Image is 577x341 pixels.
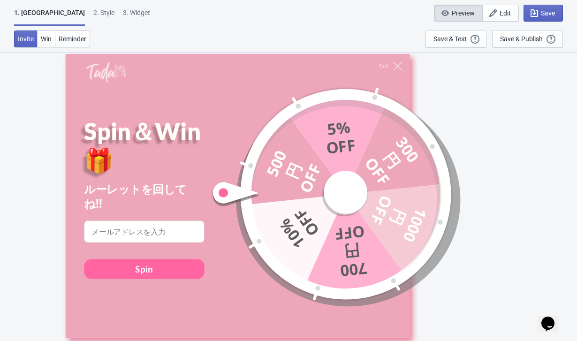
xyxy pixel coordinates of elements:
[93,8,114,24] div: 2 . Style
[18,35,34,43] span: Invite
[14,30,38,47] button: Invite
[86,62,126,83] img: Tada Shopify App - Exit Intent, Spin to Win Popups, Newsletter Discount Gift Game
[452,9,475,17] span: Preview
[41,35,52,43] span: Win
[84,220,204,242] input: メールアドレスを入力
[84,117,228,174] div: Spin＆Win🎁
[492,30,563,48] button: Save & Publish
[123,8,150,24] div: 3. Widget
[433,35,467,43] div: Save & Test
[500,9,511,17] span: Edit
[379,63,389,69] div: Quit
[500,35,543,43] div: Save & Publish
[37,30,55,47] button: Win
[55,30,90,47] button: Reminder
[84,182,204,212] div: ルーレットを回してね!!
[482,5,519,22] button: Edit
[538,303,568,332] iframe: chat widget
[434,5,483,22] button: Preview
[86,62,126,84] a: Tada Shopify App - Exit Intent, Spin to Win Popups, Newsletter Discount Gift Game
[524,5,563,22] button: Save
[425,30,486,48] button: Save & Test
[135,263,153,275] div: Spin
[541,9,555,17] span: Save
[14,8,85,26] div: 1. [GEOGRAPHIC_DATA]
[59,35,86,43] span: Reminder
